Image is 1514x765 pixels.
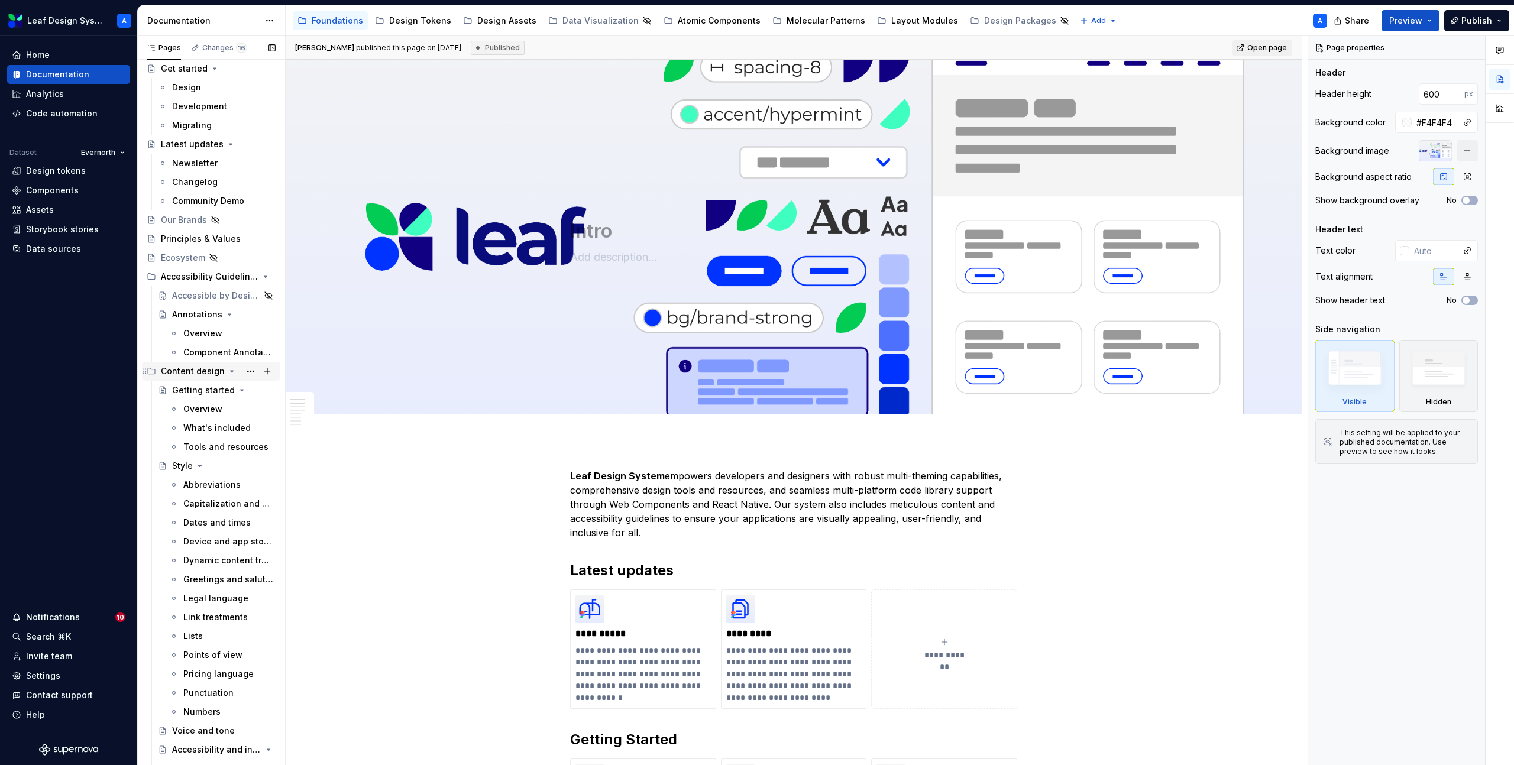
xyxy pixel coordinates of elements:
a: Design Packages [965,11,1074,30]
div: Dates and times [183,517,251,529]
a: Design Assets [458,11,541,30]
div: Header [1315,67,1345,79]
a: Code automation [7,104,130,123]
a: Migrating [153,116,280,135]
div: Changes [202,43,247,53]
img: 6e787e26-f4c0-4230-8924-624fe4a2d214.png [8,14,22,28]
a: Numbers [164,702,280,721]
a: Punctuation [164,683,280,702]
div: Community Demo [172,195,244,207]
img: b7181029-f73c-497f-9381-246b2c50cc63.png [726,595,755,623]
div: Accessibility Guidelines [142,267,280,286]
a: Assets [7,200,130,219]
a: Getting started [153,381,280,400]
span: 10 [115,612,125,622]
img: 2c821ad3-c638-4aa6-aada-7c89f755c341.png [575,595,604,623]
span: Evernorth [81,148,115,157]
a: Newsletter [153,154,280,173]
div: Changelog [172,176,218,188]
div: Layout Modules [891,15,958,27]
div: Annotations [172,309,222,320]
div: Content design [142,362,280,381]
button: Help [7,705,130,724]
div: Documentation [26,69,89,80]
div: Background aspect ratio [1315,171,1412,183]
div: Published [471,41,525,55]
div: Data Visualization [562,15,639,27]
button: Add [1076,12,1121,29]
button: Preview [1382,10,1439,31]
div: Help [26,709,45,721]
span: published this page on [DATE] [295,43,461,53]
div: This setting will be applied to your published documentation. Use preview to see how it looks. [1340,428,1470,456]
a: Capitalization and casing [164,494,280,513]
a: Latest updates [142,135,280,154]
div: Points of view [183,649,242,661]
div: Getting started [172,384,235,396]
h2: Latest updates [570,561,1017,580]
a: Pricing language [164,664,280,683]
div: Development [172,101,227,112]
div: Data sources [26,243,81,255]
div: Accessibility Guidelines [161,271,258,283]
div: Content design [161,365,225,377]
a: Storybook stories [7,220,130,239]
div: Device and app store language [183,536,273,547]
a: Data sources [7,239,130,258]
a: Annotations [153,305,280,324]
div: Analytics [26,88,64,100]
a: Design Tokens [370,11,456,30]
div: Side navigation [1315,323,1380,335]
div: Notifications [26,611,80,623]
button: Leaf Design SystemA [2,8,135,33]
button: Contact support [7,686,130,705]
div: Background color [1315,116,1386,128]
div: Principles & Values [161,233,241,245]
a: Overview [164,400,280,419]
div: Hidden [1399,340,1479,412]
div: Style [172,460,193,472]
a: Atomic Components [659,11,765,30]
div: Contact support [26,689,93,701]
div: Dynamic content treatment [183,555,273,566]
div: Numbers [183,706,221,718]
div: Assets [26,204,54,216]
a: Community Demo [153,192,280,210]
label: No [1447,196,1457,205]
h2: Getting Started [570,730,1017,749]
div: Visible [1342,397,1367,407]
div: Link treatments [183,611,248,623]
div: Capitalization and casing [183,498,273,510]
div: Header text [1315,223,1363,235]
button: Search ⌘K [7,627,130,646]
input: Auto [1419,83,1464,105]
div: What's included [183,422,251,434]
a: Link treatments [164,608,280,627]
input: Auto [1412,112,1457,133]
a: Design [153,78,280,97]
span: Open page [1247,43,1287,53]
a: Ecosystem [142,248,280,267]
a: Get started [142,59,280,78]
a: Molecular Patterns [768,11,870,30]
p: px [1464,89,1473,99]
svg: Supernova Logo [39,744,98,756]
div: Overview [183,403,222,415]
a: Home [7,46,130,64]
div: Show background overlay [1315,195,1419,206]
div: Components [26,184,79,196]
div: Documentation [147,15,259,27]
div: Tools and resources [183,441,268,453]
a: Documentation [7,65,130,84]
input: Auto [1409,240,1457,261]
a: Legal language [164,589,280,608]
a: Layout Modules [872,11,963,30]
button: Publish [1444,10,1509,31]
label: No [1447,296,1457,305]
a: Overview [164,324,280,343]
div: Accessibility and inclusion [172,744,261,756]
a: Dates and times [164,513,280,532]
button: Evernorth [76,144,130,161]
div: Dataset [9,148,37,157]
